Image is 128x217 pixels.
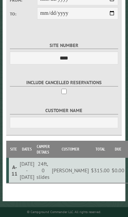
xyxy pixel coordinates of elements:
[51,158,90,183] td: [PERSON_NAME]
[10,11,37,17] label: To:
[111,141,125,158] th: Due
[20,160,34,180] div: [DATE] - [DATE]
[51,141,90,158] th: Customer
[90,141,111,158] th: Total
[35,141,51,158] th: Camper Details
[10,79,118,86] label: Include Cancelled Reservations
[35,158,51,183] td: 24ft, 0 slides
[18,141,35,158] th: Dates
[111,158,125,183] td: $0.00
[10,107,118,114] label: Customer Name
[27,210,101,214] small: © Campground Commander LLC. All rights reserved.
[10,42,118,49] label: Site Number
[11,164,17,177] div: A-11
[90,158,111,183] td: $315.00
[9,141,18,158] th: Site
